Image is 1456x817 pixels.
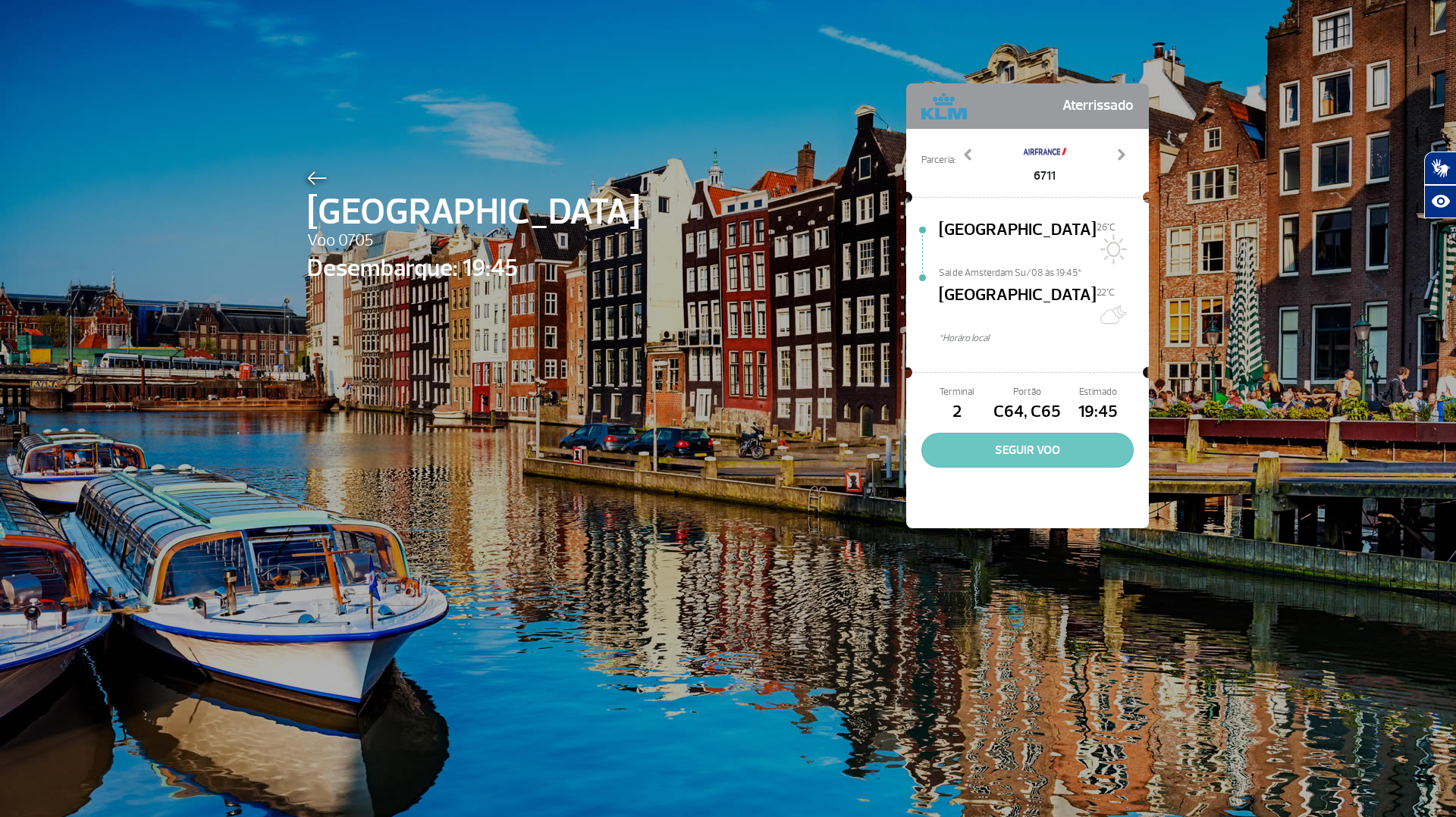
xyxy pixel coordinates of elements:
button: Abrir tradutor de língua de sinais. [1424,152,1456,185]
span: Estimado [1063,385,1134,399]
span: Portão [992,385,1062,399]
span: 6711 [1022,167,1068,185]
span: 22°C [1097,286,1115,299]
span: Aterrissado [1062,91,1134,121]
span: 2 [921,399,992,425]
span: Terminal [921,385,992,399]
span: [GEOGRAPHIC_DATA] [307,185,640,239]
span: [GEOGRAPHIC_DATA] [939,283,1097,331]
span: [GEOGRAPHIC_DATA] [939,218,1097,266]
img: Muitas nuvens [1097,299,1127,330]
span: C64, C65 [992,399,1062,425]
span: 19:45 [1063,399,1134,425]
span: Sai de Amsterdam Su/08 às 19:45* [939,266,1149,277]
span: Parceria: [921,153,955,167]
span: Desembarque: 19:45 [307,250,640,286]
span: Voo 0705 [307,228,640,254]
button: SEGUIR VOO [921,433,1134,468]
div: Plugin de acessibilidade da Hand Talk. [1424,152,1456,218]
span: 26°C [1097,221,1116,233]
img: Sol [1097,234,1127,265]
button: Abrir recursos assistivos. [1424,185,1456,218]
span: *Horáro local [939,331,1149,346]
